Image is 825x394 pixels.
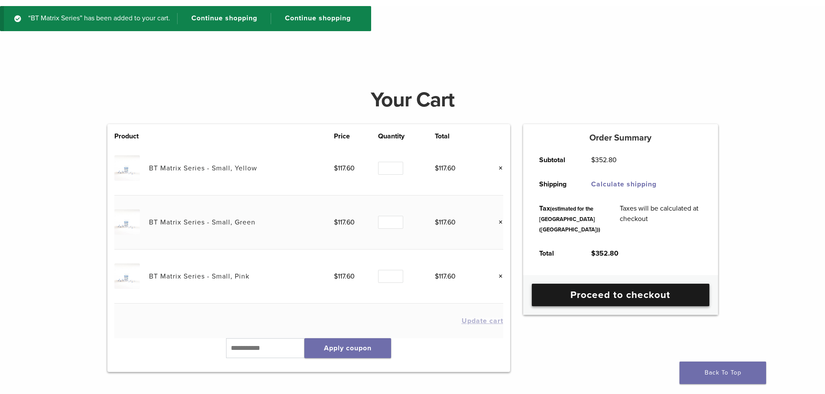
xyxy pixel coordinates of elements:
[591,249,618,258] bdi: 352.80
[462,317,503,324] button: Update cart
[435,272,456,281] bdi: 117.60
[149,164,257,173] a: BT Matrix Series - Small, Yellow
[334,218,355,227] bdi: 117.60
[539,205,600,233] small: (estimated for the [GEOGRAPHIC_DATA] ([GEOGRAPHIC_DATA]))
[435,164,439,173] span: $
[492,271,503,282] a: Remove this item
[610,196,712,241] td: Taxes will be calculated at checkout
[532,284,709,306] a: Proceed to checkout
[492,217,503,228] a: Remove this item
[334,272,338,281] span: $
[114,263,140,289] img: BT Matrix Series - Small, Pink
[523,133,718,143] h5: Order Summary
[530,172,582,196] th: Shipping
[334,218,338,227] span: $
[435,131,479,141] th: Total
[591,156,617,164] bdi: 352.80
[114,209,140,235] img: BT Matrix Series - Small, Green
[114,131,149,141] th: Product
[271,13,357,24] a: Continue shopping
[435,218,456,227] bdi: 117.60
[530,148,582,172] th: Subtotal
[530,241,582,266] th: Total
[378,131,434,141] th: Quantity
[591,180,657,189] a: Calculate shipping
[149,272,249,281] a: BT Matrix Series - Small, Pink
[334,272,355,281] bdi: 117.60
[334,131,379,141] th: Price
[149,218,256,227] a: BT Matrix Series - Small, Green
[177,13,264,24] a: Continue shopping
[334,164,355,173] bdi: 117.60
[435,218,439,227] span: $
[114,155,140,181] img: BT Matrix Series - Small, Yellow
[101,90,725,110] h1: Your Cart
[435,164,456,173] bdi: 117.60
[304,338,391,358] button: Apply coupon
[591,249,595,258] span: $
[591,156,595,164] span: $
[530,196,610,241] th: Tax
[334,164,338,173] span: $
[492,163,503,174] a: Remove this item
[679,362,766,384] a: Back To Top
[435,272,439,281] span: $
